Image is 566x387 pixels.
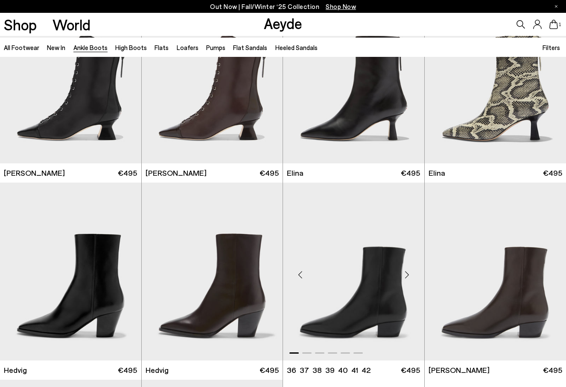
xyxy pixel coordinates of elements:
img: Baba Pointed Cowboy Boots [283,183,424,360]
span: Hedvig [4,365,27,375]
a: Flat Sandals [233,44,267,51]
a: Ankle Boots [73,44,108,51]
span: Elina [287,168,303,178]
img: Hedvig Cowboy Ankle Boots [142,183,283,360]
a: 1 [549,20,558,29]
span: €495 [260,365,279,375]
ul: variant [287,365,368,375]
a: High Boots [115,44,147,51]
a: 36 37 38 39 40 41 42 €495 [283,360,424,380]
div: 1 / 6 [283,183,424,360]
span: €495 [260,168,279,178]
a: Flats [155,44,169,51]
li: 42 [362,365,371,375]
a: Hedvig €495 [142,360,283,380]
a: Heeled Sandals [275,44,318,51]
li: 36 [287,365,296,375]
a: Loafers [177,44,198,51]
li: 38 [312,365,322,375]
a: Aeyde [264,14,302,32]
a: Shop [4,17,37,32]
span: [PERSON_NAME] [429,365,490,375]
span: Hedvig [146,365,169,375]
a: New In [47,44,65,51]
span: €495 [543,365,562,375]
a: Pumps [206,44,225,51]
span: €495 [118,365,137,375]
span: 1 [558,22,562,27]
span: Elina [429,168,445,178]
span: [PERSON_NAME] [146,168,207,178]
a: Elina €495 [283,163,424,183]
span: €495 [543,168,562,178]
li: 39 [325,365,335,375]
span: €495 [118,168,137,178]
div: Next slide [394,262,420,288]
a: All Footwear [4,44,39,51]
span: Navigate to /collections/new-in [326,3,356,10]
li: 41 [351,365,358,375]
span: Filters [543,44,560,51]
span: €495 [401,168,420,178]
a: [PERSON_NAME] €495 [142,163,283,183]
li: 37 [300,365,309,375]
span: [PERSON_NAME] [4,168,65,178]
a: World [53,17,90,32]
div: Previous slide [287,262,313,288]
li: 40 [338,365,348,375]
span: €495 [401,365,420,375]
a: Next slide Previous slide [283,183,424,360]
p: Out Now | Fall/Winter ‘25 Collection [210,1,356,12]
